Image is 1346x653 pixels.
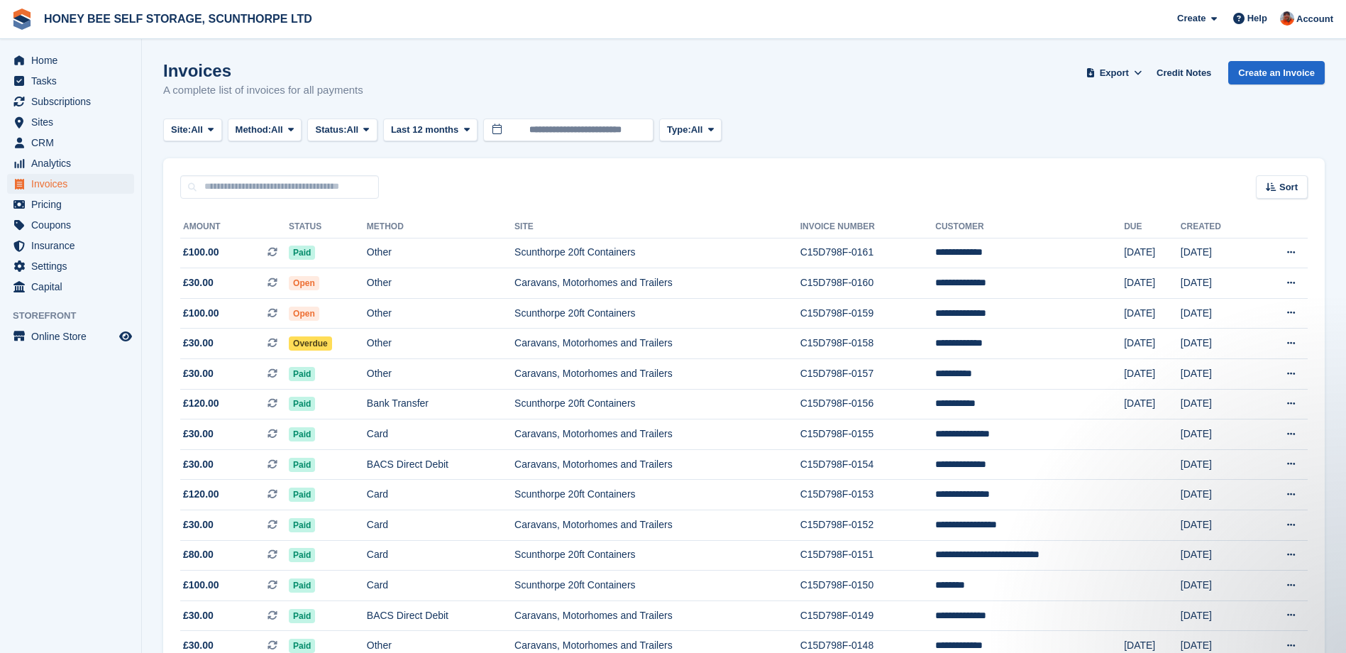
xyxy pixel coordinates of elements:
td: [DATE] [1181,571,1254,601]
td: Caravans, Motorhomes and Trailers [514,510,800,541]
td: [DATE] [1124,238,1181,268]
td: C15D798F-0149 [800,600,936,631]
td: Scunthorpe 20ft Containers [514,540,800,571]
span: All [347,123,359,137]
td: C15D798F-0159 [800,298,936,329]
span: Paid [289,639,315,653]
span: £30.00 [183,366,214,381]
a: Create an Invoice [1228,61,1325,84]
td: Scunthorpe 20ft Containers [514,238,800,268]
span: Last 12 months [391,123,458,137]
span: Capital [31,277,116,297]
td: Caravans, Motorhomes and Trailers [514,329,800,359]
td: Caravans, Motorhomes and Trailers [514,419,800,450]
a: menu [7,236,134,256]
td: C15D798F-0154 [800,449,936,480]
span: £30.00 [183,275,214,290]
a: HONEY BEE SELF STORAGE, SCUNTHORPE LTD [38,7,318,31]
button: Last 12 months [383,119,478,142]
span: Paid [289,609,315,623]
td: [DATE] [1181,268,1254,299]
td: Caravans, Motorhomes and Trailers [514,600,800,631]
a: menu [7,326,134,346]
td: Card [367,510,514,541]
td: C15D798F-0150 [800,571,936,601]
span: CRM [31,133,116,153]
td: [DATE] [1181,540,1254,571]
td: Caravans, Motorhomes and Trailers [514,359,800,390]
span: £30.00 [183,457,214,472]
td: Card [367,480,514,510]
td: Card [367,419,514,450]
a: menu [7,153,134,173]
td: Scunthorpe 20ft Containers [514,298,800,329]
span: Paid [289,427,315,441]
td: Other [367,359,514,390]
span: Home [31,50,116,70]
span: Paid [289,488,315,502]
th: Method [367,216,514,238]
td: [DATE] [1181,238,1254,268]
a: menu [7,174,134,194]
span: Paid [289,367,315,381]
img: stora-icon-8386f47178a22dfd0bd8f6a31ec36ba5ce8667c1dd55bd0f319d3a0aa187defe.svg [11,9,33,30]
span: All [191,123,203,137]
td: C15D798F-0156 [800,389,936,419]
td: Other [367,238,514,268]
td: C15D798F-0157 [800,359,936,390]
td: [DATE] [1181,329,1254,359]
span: £100.00 [183,578,219,593]
a: Credit Notes [1151,61,1217,84]
td: Card [367,571,514,601]
td: [DATE] [1124,389,1181,419]
td: [DATE] [1124,359,1181,390]
span: Create [1177,11,1206,26]
td: C15D798F-0161 [800,238,936,268]
span: Export [1100,66,1129,80]
span: Coupons [31,215,116,235]
button: Type: All [659,119,722,142]
td: [DATE] [1124,329,1181,359]
span: Paid [289,578,315,593]
button: Site: All [163,119,222,142]
span: Account [1296,12,1333,26]
a: menu [7,92,134,111]
span: Tasks [31,71,116,91]
th: Customer [935,216,1124,238]
span: £30.00 [183,517,214,532]
span: Paid [289,246,315,260]
td: [DATE] [1181,359,1254,390]
span: Online Store [31,326,116,346]
span: Site: [171,123,191,137]
td: [DATE] [1181,389,1254,419]
span: £30.00 [183,608,214,623]
a: menu [7,215,134,235]
td: C15D798F-0152 [800,510,936,541]
td: [DATE] [1124,298,1181,329]
span: £30.00 [183,336,214,351]
span: £30.00 [183,638,214,653]
span: Paid [289,458,315,472]
th: Due [1124,216,1181,238]
button: Status: All [307,119,377,142]
td: Scunthorpe 20ft Containers [514,389,800,419]
a: menu [7,277,134,297]
td: Other [367,329,514,359]
h1: Invoices [163,61,363,80]
td: C15D798F-0155 [800,419,936,450]
td: Scunthorpe 20ft Containers [514,571,800,601]
td: Scunthorpe 20ft Containers [514,480,800,510]
td: [DATE] [1124,268,1181,299]
a: Preview store [117,328,134,345]
span: Settings [31,256,116,276]
span: Pricing [31,194,116,214]
td: [DATE] [1181,449,1254,480]
td: [DATE] [1181,419,1254,450]
td: Other [367,298,514,329]
span: £120.00 [183,396,219,411]
span: Status: [315,123,346,137]
th: Status [289,216,367,238]
a: menu [7,133,134,153]
td: [DATE] [1181,600,1254,631]
span: £120.00 [183,487,219,502]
